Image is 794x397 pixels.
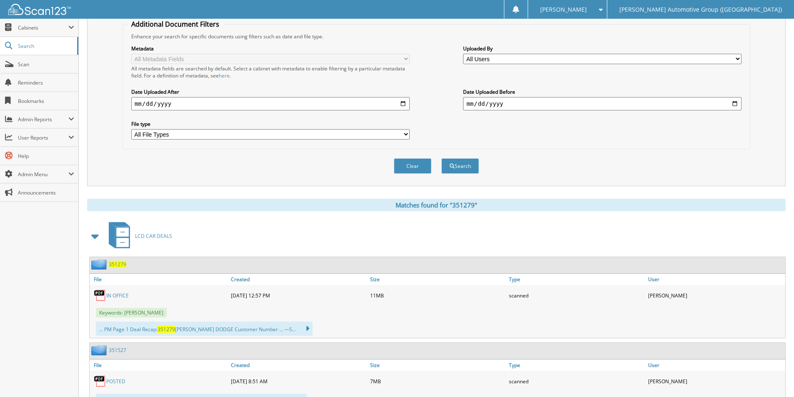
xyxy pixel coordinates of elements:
a: User [646,360,785,371]
div: All metadata fields are searched by default. Select a cabinet with metadata to enable filtering b... [131,65,410,79]
div: scanned [507,373,646,390]
button: Clear [394,158,431,174]
div: [PERSON_NAME] [646,373,785,390]
input: start [131,97,410,110]
div: ... PM Page 1 Deal Recap: [PERSON_NAME] DODGE Customer Number ... —S... [96,322,313,336]
label: File type [131,120,410,127]
a: Type [507,360,646,371]
span: Cabinets [18,24,68,31]
span: Reminders [18,79,74,86]
label: Date Uploaded After [131,88,410,95]
img: PDF.png [94,289,106,302]
a: File [90,360,229,371]
a: LCD CAR DEALS [104,220,172,252]
div: Enhance your search for specific documents using filters such as date and file type. [127,33,746,40]
div: [DATE] 12:57 PM [229,287,368,304]
span: Keywords: [PERSON_NAME] [96,308,167,317]
span: Admin Reports [18,116,68,123]
span: Admin Menu [18,171,68,178]
img: PDF.png [94,375,106,387]
span: Help [18,152,74,160]
a: 351279 [109,261,126,268]
a: Size [368,274,507,285]
a: 351527 [109,347,126,354]
iframe: Chat Widget [752,357,794,397]
span: Search [18,42,73,50]
div: 11MB [368,287,507,304]
span: Announcements [18,189,74,196]
a: POSTED [106,378,125,385]
a: Size [368,360,507,371]
img: folder2.png [91,345,109,355]
a: File [90,274,229,285]
legend: Additional Document Filters [127,20,223,29]
img: scan123-logo-white.svg [8,4,71,15]
a: here [219,72,230,79]
span: 351279 [158,326,175,333]
span: LCD CAR DEALS [135,232,172,240]
span: [PERSON_NAME] Automotive Group ([GEOGRAPHIC_DATA]) [619,7,782,12]
span: User Reports [18,134,68,141]
button: Search [441,158,479,174]
div: [PERSON_NAME] [646,287,785,304]
div: 7MB [368,373,507,390]
label: Metadata [131,45,410,52]
a: Type [507,274,646,285]
div: scanned [507,287,646,304]
a: IN OFFICE [106,292,129,299]
img: folder2.png [91,259,109,270]
div: Matches found for "351279" [87,199,786,211]
a: Created [229,274,368,285]
a: User [646,274,785,285]
span: Bookmarks [18,97,74,105]
input: end [463,97,741,110]
span: [PERSON_NAME] [540,7,587,12]
label: Uploaded By [463,45,741,52]
label: Date Uploaded Before [463,88,741,95]
span: Scan [18,61,74,68]
div: [DATE] 8:51 AM [229,373,368,390]
a: Created [229,360,368,371]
